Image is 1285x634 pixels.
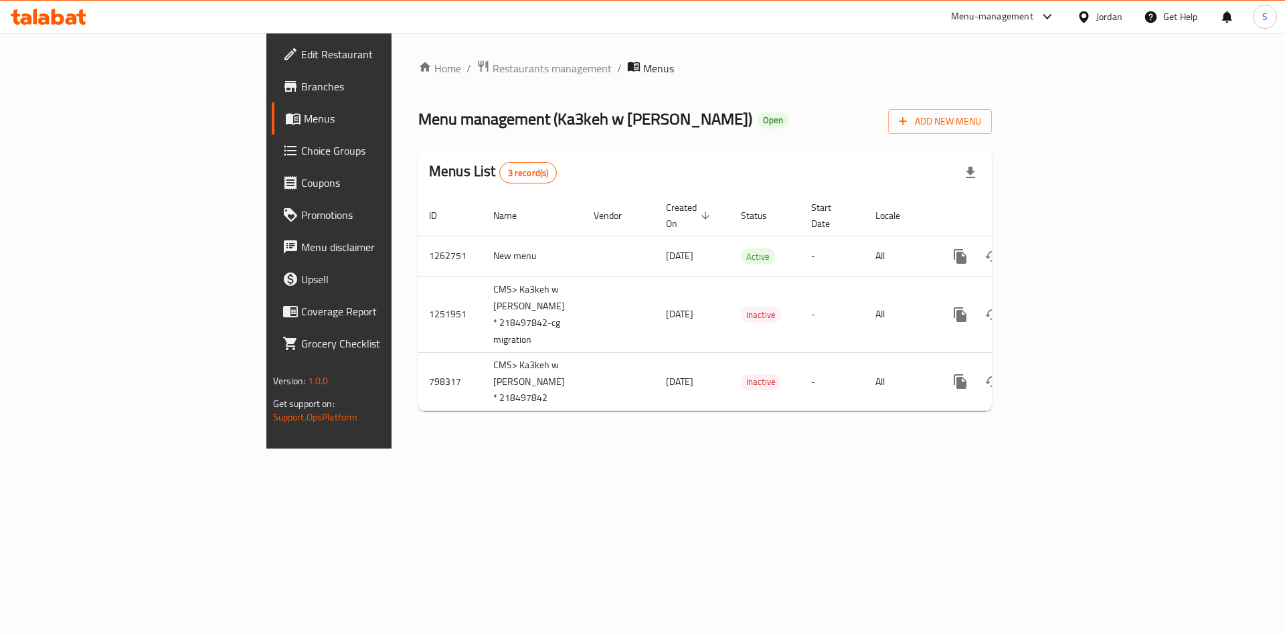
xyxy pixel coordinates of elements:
[944,240,976,272] button: more
[301,143,470,159] span: Choice Groups
[888,109,992,134] button: Add New Menu
[272,327,481,360] a: Grocery Checklist
[976,240,1009,272] button: Change Status
[1096,9,1122,24] div: Jordan
[272,167,481,199] a: Coupons
[741,248,775,264] div: Active
[1262,9,1268,24] span: S
[800,236,865,276] td: -
[273,372,306,390] span: Version:
[272,231,481,263] a: Menu disclaimer
[944,299,976,331] button: more
[418,60,992,77] nav: breadcrumb
[301,207,470,223] span: Promotions
[483,276,583,352] td: CMS> Ka3keh w [PERSON_NAME] * 218497842-cg migration
[865,352,934,411] td: All
[741,374,781,390] span: Inactive
[741,307,781,323] span: Inactive
[741,249,775,264] span: Active
[899,113,981,130] span: Add New Menu
[758,112,788,129] div: Open
[741,374,781,390] div: Inactive
[875,208,918,224] span: Locale
[272,263,481,295] a: Upsell
[951,9,1033,25] div: Menu-management
[666,373,693,390] span: [DATE]
[617,60,622,76] li: /
[301,175,470,191] span: Coupons
[301,271,470,287] span: Upsell
[643,60,674,76] span: Menus
[741,208,784,224] span: Status
[418,104,752,134] span: Menu management ( Ka3keh w [PERSON_NAME] )
[272,295,481,327] a: Coverage Report
[954,157,987,189] div: Export file
[758,114,788,126] span: Open
[499,162,558,183] div: Total records count
[308,372,329,390] span: 1.0.0
[477,60,612,77] a: Restaurants management
[934,195,1084,236] th: Actions
[976,366,1009,398] button: Change Status
[483,352,583,411] td: CMS> Ka3keh w [PERSON_NAME] * 218497842
[273,395,335,412] span: Get support on:
[272,199,481,231] a: Promotions
[493,60,612,76] span: Restaurants management
[800,276,865,352] td: -
[483,236,583,276] td: New menu
[865,236,934,276] td: All
[944,366,976,398] button: more
[301,303,470,319] span: Coverage Report
[865,276,934,352] td: All
[272,135,481,167] a: Choice Groups
[272,38,481,70] a: Edit Restaurant
[418,195,1084,412] table: enhanced table
[429,208,454,224] span: ID
[800,352,865,411] td: -
[272,102,481,135] a: Menus
[594,208,639,224] span: Vendor
[741,307,781,323] div: Inactive
[301,78,470,94] span: Branches
[429,161,557,183] h2: Menus List
[301,46,470,62] span: Edit Restaurant
[273,408,358,426] a: Support.OpsPlatform
[811,200,849,232] span: Start Date
[301,335,470,351] span: Grocery Checklist
[304,110,470,127] span: Menus
[666,305,693,323] span: [DATE]
[500,167,557,179] span: 3 record(s)
[666,247,693,264] span: [DATE]
[976,299,1009,331] button: Change Status
[301,239,470,255] span: Menu disclaimer
[272,70,481,102] a: Branches
[493,208,534,224] span: Name
[666,200,714,232] span: Created On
